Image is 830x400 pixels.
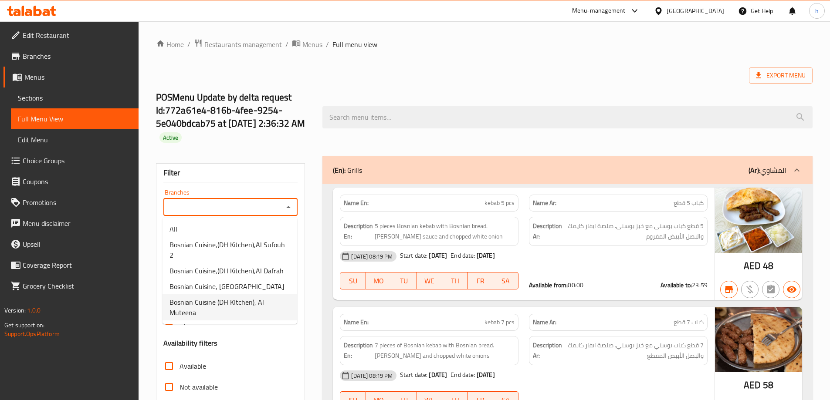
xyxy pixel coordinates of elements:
span: Start date: [400,250,428,261]
a: Support.OpsPlatform [4,328,60,339]
a: Grocery Checklist [3,276,139,296]
button: WE [417,272,442,289]
button: MO [366,272,391,289]
b: [DATE] [477,250,495,261]
a: Promotions [3,192,139,213]
a: Branches [3,46,139,67]
span: كباب 5 قطع [674,198,704,208]
strong: Name En: [344,318,369,327]
span: Grocery Checklist [23,281,132,291]
strong: Name Ar: [533,318,556,327]
span: kebab 5 pcs [484,198,515,208]
span: Bosnian Cuisine, [GEOGRAPHIC_DATA] [169,281,284,292]
li: / [187,39,190,50]
span: AED [744,257,761,274]
li: / [285,39,288,50]
span: h [815,6,819,16]
span: Choice Groups [23,155,132,166]
span: AED [744,376,761,393]
strong: Description En: [344,221,373,242]
span: End date: [451,369,475,380]
a: Edit Menu [11,129,139,150]
span: Upsell [23,239,132,249]
button: Close [282,201,295,213]
span: Full Menu View [18,114,132,124]
strong: Description Ar: [533,340,562,361]
span: Start date: [400,369,428,380]
div: Menu-management [572,6,626,16]
strong: Description En: [344,340,373,361]
strong: Available to: [661,279,692,291]
span: Restaurants management [204,39,282,50]
span: Get support on: [4,319,44,331]
img: 3E75CC3F8E1D59342FD1B20B352FC0F8 [715,188,802,253]
span: TH [446,275,464,287]
strong: Description Ar: [533,221,562,242]
p: Grills [333,165,362,175]
a: Choice Groups [3,150,139,171]
a: Sections [11,87,139,108]
span: Bosnian Cuisine,(DH Kitchen),Al Dafrah [169,266,284,276]
span: WE [420,275,439,287]
button: FR [468,272,493,289]
span: Branches [23,51,132,61]
h2: POSMenu Update by delta request Id:772a61e4-816b-4fee-9254-5e040bdcab75 at [DATE] 2:36:32 AM [156,91,312,143]
div: Filter [163,164,298,182]
a: Edit Restaurant [3,25,139,46]
strong: Name En: [344,198,369,208]
b: [DATE] [429,369,447,380]
span: Bosnian Cuisine (DH KItchen), Al Muteena [169,297,290,318]
a: Restaurants management [194,39,282,50]
input: search [322,106,813,128]
strong: Available from: [529,279,568,291]
a: Coverage Report [3,255,139,276]
span: Not available [180,382,218,392]
span: SU [344,275,362,287]
b: (En): [333,164,346,177]
span: Coverage Report [23,260,132,270]
button: SU [340,272,366,289]
a: Menu disclaimer [3,213,139,234]
span: 48 [763,257,773,274]
p: المشاوي [749,165,786,175]
a: Coupons [3,171,139,192]
div: (En): Grills(Ar):المشاوي [322,156,813,184]
span: [DATE] 08:19 PM [348,252,396,261]
b: (Ar): [749,164,760,177]
span: 7 قطع كباب بوسني مع خبز بوسني. صلصة ايفار كايمك والبصل الأبيض المقطع [564,340,704,361]
span: TU [395,275,413,287]
span: 5 قطع كباب بوسني مع خبز بوسني. صلصة ايفار كايمك والبصل الأبيض المفروم [564,221,704,242]
span: كباب 7 قطع [674,318,704,327]
span: Coupons [23,176,132,187]
span: Menus [24,72,132,82]
span: Active [159,134,182,142]
button: TU [391,272,417,289]
span: 00:00 [568,279,583,291]
span: Menu disclaimer [23,218,132,229]
span: 7 pieces of Bosnian kebab with Bosnian bread. ivar sauce kaymak and chopped white onions [375,340,515,361]
nav: breadcrumb [156,39,813,50]
li: / [326,39,329,50]
h3: Availability filters [163,338,218,348]
span: Export Menu [756,70,806,81]
span: 58 [763,376,773,393]
button: Purchased item [741,281,759,298]
span: Edit Menu [18,134,132,145]
button: Branch specific item [720,281,738,298]
button: TH [442,272,468,289]
a: Menus [292,39,322,50]
span: Full menu view [332,39,377,50]
img: E5D45646C5D75872D0CD2B1249350885 [715,307,802,372]
span: All [169,224,177,234]
button: SA [493,272,518,289]
span: kebab 7 pcs [484,318,515,327]
span: FR [471,275,489,287]
strong: Name Ar: [533,198,556,208]
div: [GEOGRAPHIC_DATA] [667,6,724,16]
span: Sections [18,93,132,103]
span: 23:59 [692,279,708,291]
span: Available [180,361,206,371]
div: Active [159,132,182,143]
a: Upsell [3,234,139,255]
b: [DATE] [429,250,447,261]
